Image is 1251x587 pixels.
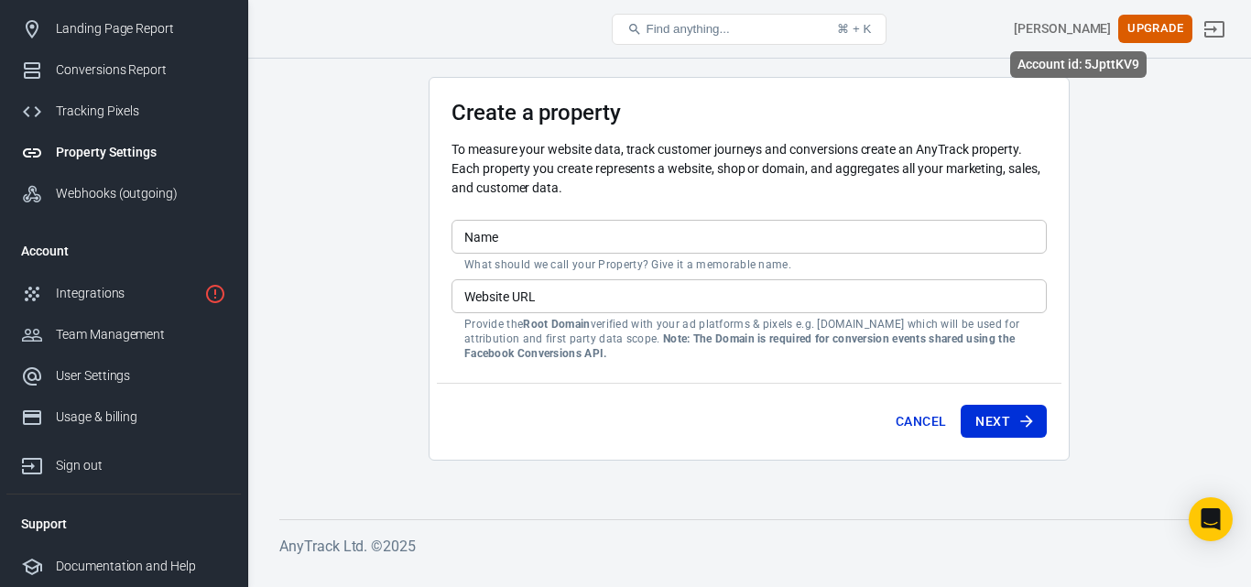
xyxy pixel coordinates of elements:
[6,502,241,546] li: Support
[56,60,226,80] div: Conversions Report
[56,143,226,162] div: Property Settings
[1118,15,1192,43] button: Upgrade
[6,8,241,49] a: Landing Page Report
[6,314,241,355] a: Team Management
[6,229,241,273] li: Account
[451,279,1047,313] input: example.com
[451,140,1047,198] p: To measure your website data, track customer journeys and conversions create an AnyTrack property...
[6,132,241,173] a: Property Settings
[464,317,1034,361] p: Provide the verified with your ad platforms & pixels e.g. [DOMAIN_NAME] which will be used for at...
[56,102,226,121] div: Tracking Pixels
[56,456,226,475] div: Sign out
[279,535,1219,558] h6: AnyTrack Ltd. © 2025
[888,405,953,439] button: Cancel
[56,366,226,386] div: User Settings
[6,355,241,397] a: User Settings
[56,184,226,203] div: Webhooks (outgoing)
[6,91,241,132] a: Tracking Pixels
[837,22,871,36] div: ⌘ + K
[6,173,241,214] a: Webhooks (outgoing)
[56,284,197,303] div: Integrations
[56,325,226,344] div: Team Management
[1189,497,1233,541] div: Open Intercom Messenger
[464,257,1034,272] p: What should we call your Property? Give it a memorable name.
[646,22,729,36] span: Find anything...
[6,273,241,314] a: Integrations
[6,438,241,486] a: Sign out
[523,318,590,331] strong: Root Domain
[1192,7,1236,51] a: Sign out
[612,14,887,45] button: Find anything...⌘ + K
[56,19,226,38] div: Landing Page Report
[451,220,1047,254] input: Your Website Name
[1010,51,1147,78] div: Account id: 5JpttKV9
[6,397,241,438] a: Usage & billing
[56,557,226,576] div: Documentation and Help
[204,283,226,305] svg: 1 networks not verified yet
[961,405,1047,439] button: Next
[56,408,226,427] div: Usage & billing
[6,49,241,91] a: Conversions Report
[464,332,1015,360] strong: Note: The Domain is required for conversion events shared using the Facebook Conversions API.
[451,100,1047,125] h3: Create a property
[1014,19,1111,38] div: Account id: 5JpttKV9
